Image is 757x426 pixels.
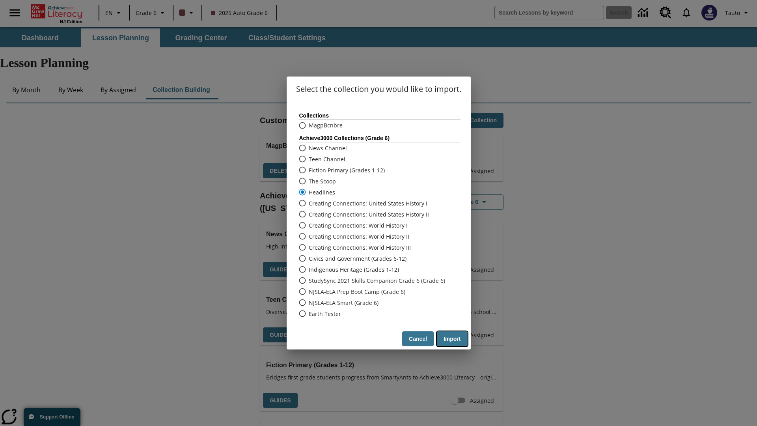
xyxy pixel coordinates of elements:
[309,299,378,307] span: NJSLA-ELA Smart (Grade 6)
[309,121,343,129] span: MagpBcnbre
[309,277,445,285] span: StudySync 2021 Skills Companion Grade 6 (Grade 6)
[309,265,399,274] span: Indigenous Heritage (Grades 1-12)
[309,155,345,163] span: Teen Channel
[402,331,434,347] button: Cancel
[299,112,461,120] h3: Collections
[309,199,427,207] span: Creating Connections: United States History I
[309,310,341,318] span: Earth Tester
[309,188,335,196] span: Headlines
[309,144,347,152] span: News Channel
[309,210,429,219] span: Creating Connections: United States History II
[309,243,411,252] span: Creating Connections: World History III
[299,134,461,142] h3: Achieve3000 Collections (Grade 6 )
[309,288,405,296] span: NJSLA-ELA Prep Boot Camp (Grade 6)
[309,221,408,230] span: Creating Connections: World History I
[437,331,468,347] button: Import
[309,177,336,185] span: The Scoop
[309,254,406,263] span: Civics and Government (Grades 6-12)
[309,232,409,241] span: Creating Connections: World History II
[309,321,370,329] span: Civics and Government
[309,166,385,174] span: Fiction Primary (Grades 1-12)
[287,77,471,102] h6: Select the collection you would like to import.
